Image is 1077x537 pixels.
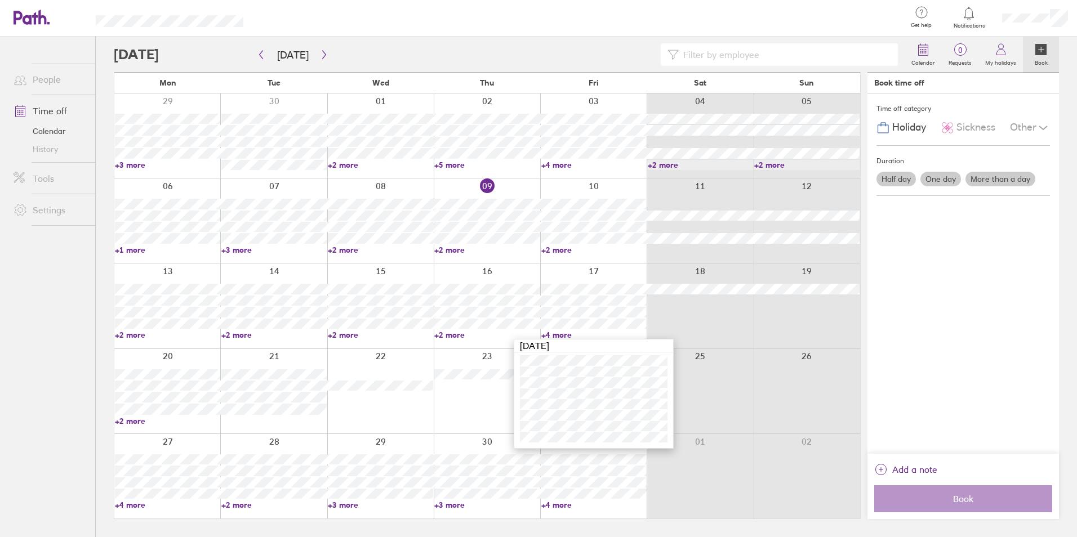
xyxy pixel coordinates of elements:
input: Filter by employee [679,44,891,65]
a: 0Requests [942,37,978,73]
span: Get help [903,22,940,29]
label: My holidays [978,56,1023,66]
a: +2 more [648,160,753,170]
div: [DATE] [514,339,673,352]
span: Thu [480,78,494,87]
div: Other [1010,117,1050,138]
button: Add a note [874,460,937,478]
a: +4 more [541,500,647,510]
a: Time off [5,100,95,122]
a: +2 more [434,245,540,255]
a: People [5,68,95,91]
label: Book [1028,56,1054,66]
div: Time off category [876,100,1050,117]
a: +2 more [328,160,433,170]
a: Settings [5,199,95,221]
a: +5 more [434,160,540,170]
a: +3 more [328,500,433,510]
button: [DATE] [268,46,318,64]
div: Book time off [874,78,924,87]
div: Duration [876,153,1050,169]
a: +2 more [328,245,433,255]
a: +3 more [221,245,327,255]
span: Fri [589,78,599,87]
label: More than a day [965,172,1035,186]
label: Requests [942,56,978,66]
a: +2 more [754,160,860,170]
label: One day [920,172,961,186]
a: Notifications [951,6,987,29]
a: +2 more [221,500,327,510]
a: +2 more [115,416,220,426]
span: Notifications [951,23,987,29]
span: Wed [372,78,389,87]
span: Tue [268,78,281,87]
a: Calendar [905,37,942,73]
span: Holiday [892,122,926,133]
span: Sickness [956,122,995,133]
a: +2 more [115,330,220,340]
a: +3 more [434,500,540,510]
span: 0 [942,46,978,55]
a: +2 more [221,330,327,340]
a: My holidays [978,37,1023,73]
span: Add a note [892,460,937,478]
a: Calendar [5,122,95,140]
span: Sat [694,78,706,87]
a: Book [1023,37,1059,73]
span: Sun [799,78,814,87]
span: Book [882,494,1044,504]
label: Calendar [905,56,942,66]
a: +2 more [328,330,433,340]
a: Tools [5,167,95,190]
a: History [5,140,95,158]
a: +2 more [541,245,647,255]
label: Half day [876,172,916,186]
span: Mon [159,78,176,87]
a: +3 more [115,160,220,170]
a: +4 more [115,500,220,510]
a: +2 more [434,330,540,340]
button: Book [874,485,1052,512]
a: +1 more [115,245,220,255]
a: +4 more [541,330,647,340]
a: +4 more [541,160,647,170]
